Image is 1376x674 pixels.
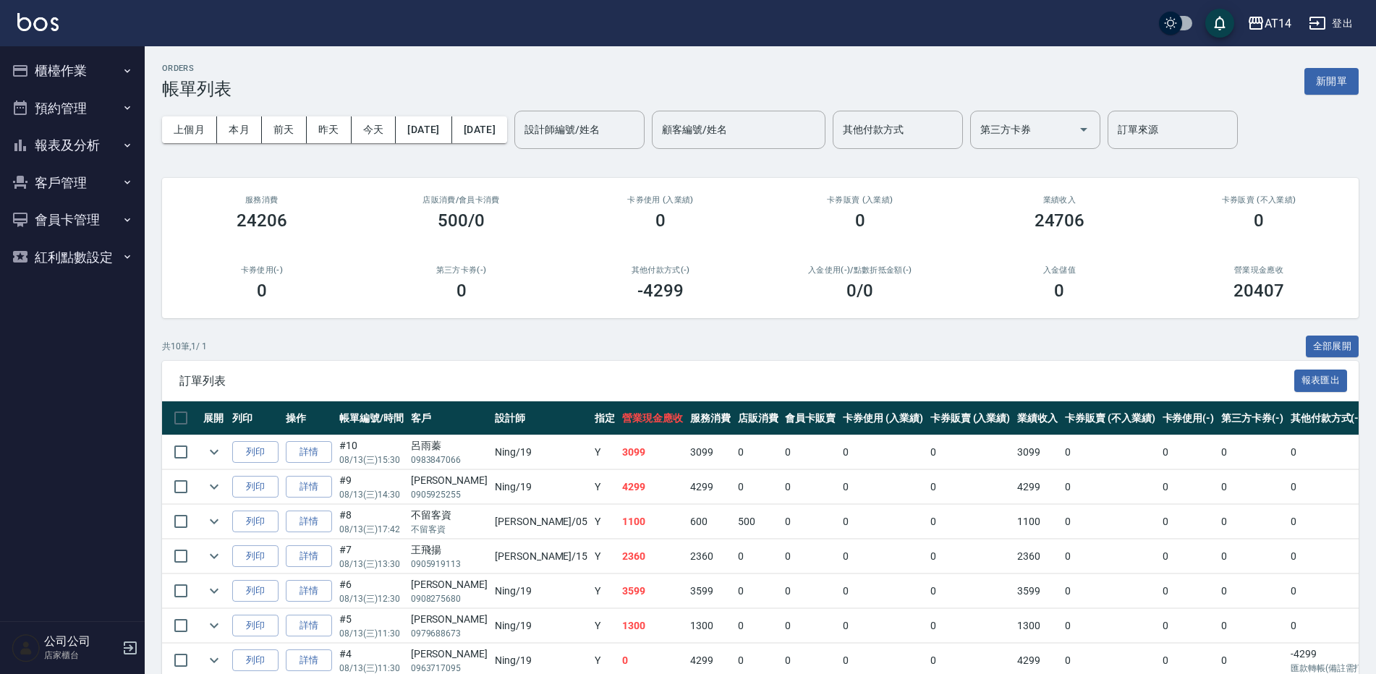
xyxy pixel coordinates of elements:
[1304,74,1359,88] a: 新開單
[232,476,279,498] button: 列印
[411,577,488,592] div: [PERSON_NAME]
[591,574,619,608] td: Y
[411,523,488,536] p: 不留客資
[846,281,873,301] h3: 0 /0
[1265,14,1291,33] div: AT14
[339,488,404,501] p: 08/13 (三) 14:30
[1254,210,1264,231] h3: 0
[619,401,687,435] th: 營業現金應收
[339,558,404,571] p: 08/13 (三) 13:30
[179,195,344,205] h3: 服務消費
[977,195,1142,205] h2: 業績收入
[591,401,619,435] th: 指定
[1241,9,1297,38] button: AT14
[232,441,279,464] button: 列印
[379,195,544,205] h2: 店販消費 /會員卡消費
[452,116,507,143] button: [DATE]
[687,401,734,435] th: 服務消費
[203,615,225,636] button: expand row
[411,647,488,662] div: [PERSON_NAME]
[1014,574,1061,608] td: 3599
[1054,281,1064,301] h3: 0
[839,539,927,573] td: 0
[411,438,488,453] div: 呂雨蓁
[339,453,404,466] p: 08/13 (三) 15:30
[6,164,139,202] button: 客戶管理
[927,574,1014,608] td: 0
[1304,68,1359,95] button: 新開單
[203,649,225,671] button: expand row
[734,505,782,539] td: 500
[379,265,544,275] h2: 第三方卡券(-)
[229,401,282,435] th: 列印
[491,401,591,435] th: 設計師
[1218,505,1287,539] td: 0
[977,265,1142,275] h2: 入金儲值
[778,265,943,275] h2: 入金使用(-) /點數折抵金額(-)
[6,127,139,164] button: 報表及分析
[1233,281,1284,301] h3: 20407
[781,574,839,608] td: 0
[491,435,591,469] td: Ning /19
[1218,574,1287,608] td: 0
[286,476,332,498] a: 詳情
[927,505,1014,539] td: 0
[619,539,687,573] td: 2360
[6,90,139,127] button: 預約管理
[286,649,332,672] a: 詳情
[411,542,488,558] div: 王飛揚
[438,210,485,231] h3: 500/0
[1061,435,1158,469] td: 0
[456,281,467,301] h3: 0
[855,210,865,231] h3: 0
[781,609,839,643] td: 0
[232,580,279,602] button: 列印
[162,116,217,143] button: 上個月
[687,505,734,539] td: 600
[203,476,225,498] button: expand row
[1159,401,1218,435] th: 卡券使用(-)
[734,401,782,435] th: 店販消費
[491,539,591,573] td: [PERSON_NAME] /15
[1014,435,1061,469] td: 3099
[734,435,782,469] td: 0
[927,470,1014,504] td: 0
[1218,609,1287,643] td: 0
[179,265,344,275] h2: 卡券使用(-)
[591,539,619,573] td: Y
[336,401,407,435] th: 帳單編號/時間
[200,401,229,435] th: 展開
[655,210,666,231] h3: 0
[232,649,279,672] button: 列印
[286,615,332,637] a: 詳情
[839,505,927,539] td: 0
[286,545,332,568] a: 詳情
[734,574,782,608] td: 0
[781,435,839,469] td: 0
[203,580,225,602] button: expand row
[619,505,687,539] td: 1100
[411,488,488,501] p: 0905925255
[1061,470,1158,504] td: 0
[336,505,407,539] td: #8
[336,539,407,573] td: #7
[839,401,927,435] th: 卡券使用 (入業績)
[6,201,139,239] button: 會員卡管理
[1014,539,1061,573] td: 2360
[203,511,225,532] button: expand row
[687,435,734,469] td: 3099
[1061,505,1158,539] td: 0
[591,609,619,643] td: Y
[578,265,743,275] h2: 其他付款方式(-)
[262,116,307,143] button: 前天
[411,558,488,571] p: 0905919113
[781,505,839,539] td: 0
[339,592,404,605] p: 08/13 (三) 12:30
[781,539,839,573] td: 0
[232,615,279,637] button: 列印
[232,545,279,568] button: 列印
[339,523,404,536] p: 08/13 (三) 17:42
[1072,118,1095,141] button: Open
[1294,370,1348,392] button: 報表匯出
[6,52,139,90] button: 櫃檯作業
